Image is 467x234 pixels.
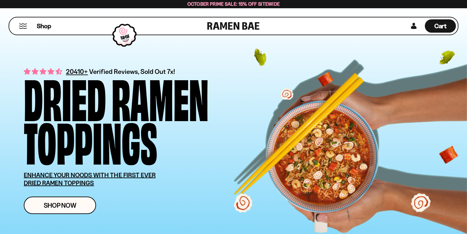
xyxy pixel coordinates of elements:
a: Shop Now [24,197,96,214]
div: Ramen [112,75,209,118]
span: October Prime Sale: 15% off Sitewide [187,1,280,7]
span: Cart [434,22,447,30]
div: Dried [24,75,106,118]
span: Shop Now [44,202,76,209]
u: ENHANCE YOUR NOODS WITH THE FIRST EVER DRIED RAMEN TOPPINGS [24,171,156,187]
button: Mobile Menu Trigger [19,23,27,29]
div: Cart [425,17,456,35]
a: Shop [37,19,51,33]
div: Toppings [24,118,157,162]
span: Shop [37,22,51,30]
